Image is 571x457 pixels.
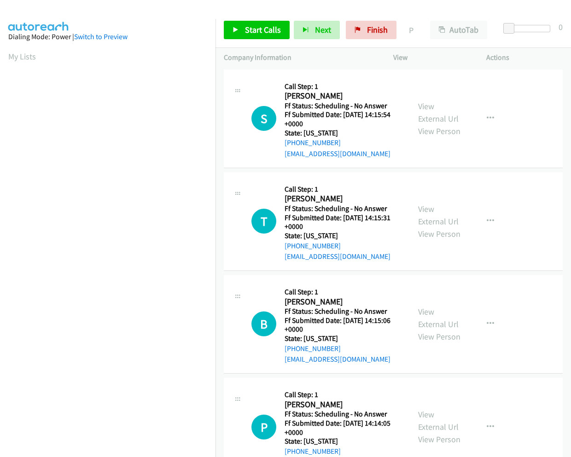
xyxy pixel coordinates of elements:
[285,355,390,363] a: [EMAIL_ADDRESS][DOMAIN_NAME]
[418,434,460,445] a: View Person
[224,21,290,39] a: Start Calls
[418,331,460,342] a: View Person
[285,138,341,147] a: [PHONE_NUMBER]
[285,213,402,231] h5: Ff Submitted Date: [DATE] 14:15:31 +0000
[285,82,402,91] h5: Call Step: 1
[251,415,276,439] h1: P
[393,52,470,63] p: View
[409,24,414,36] p: Paused
[8,51,36,62] a: My Lists
[346,21,396,39] a: Finish
[285,399,398,410] h2: [PERSON_NAME]
[430,21,487,39] button: AutoTab
[251,311,276,336] div: The call is yet to be attempted
[285,297,398,307] h2: [PERSON_NAME]
[285,390,402,399] h5: Call Step: 1
[251,106,276,131] h1: S
[285,410,402,419] h5: Ff Status: Scheduling - No Answer
[418,228,460,239] a: View Person
[285,334,402,343] h5: State: [US_STATE]
[418,204,459,227] a: View External Url
[418,306,459,329] a: View External Url
[74,32,128,41] a: Switch to Preview
[285,287,402,297] h5: Call Step: 1
[315,24,331,35] span: Next
[418,101,459,124] a: View External Url
[245,24,281,35] span: Start Calls
[251,209,276,234] div: The call is yet to be attempted
[285,149,390,158] a: [EMAIL_ADDRESS][DOMAIN_NAME]
[285,344,341,353] a: [PHONE_NUMBER]
[285,91,398,101] h2: [PERSON_NAME]
[285,110,402,128] h5: Ff Submitted Date: [DATE] 14:15:54 +0000
[418,126,460,136] a: View Person
[285,447,341,456] a: [PHONE_NUMBER]
[418,409,459,432] a: View External Url
[8,31,207,42] div: Dialing Mode: Power |
[285,193,398,204] h2: [PERSON_NAME]
[285,204,402,213] h5: Ff Status: Scheduling - No Answer
[285,307,402,316] h5: Ff Status: Scheduling - No Answer
[559,21,563,33] div: 0
[367,24,388,35] span: Finish
[251,415,276,439] div: The call is yet to be attempted
[285,101,402,111] h5: Ff Status: Scheduling - No Answer
[294,21,340,39] button: Next
[224,52,377,63] p: Company Information
[285,252,390,261] a: [EMAIL_ADDRESS][DOMAIN_NAME]
[285,185,402,194] h5: Call Step: 1
[285,231,402,240] h5: State: [US_STATE]
[285,316,402,334] h5: Ff Submitted Date: [DATE] 14:15:06 +0000
[251,209,276,234] h1: T
[285,241,341,250] a: [PHONE_NUMBER]
[285,419,402,437] h5: Ff Submitted Date: [DATE] 14:14:05 +0000
[285,437,402,446] h5: State: [US_STATE]
[486,52,563,63] p: Actions
[251,311,276,336] h1: B
[251,106,276,131] div: The call is yet to be attempted
[508,25,550,32] div: Delay between calls (in seconds)
[285,129,402,138] h5: State: [US_STATE]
